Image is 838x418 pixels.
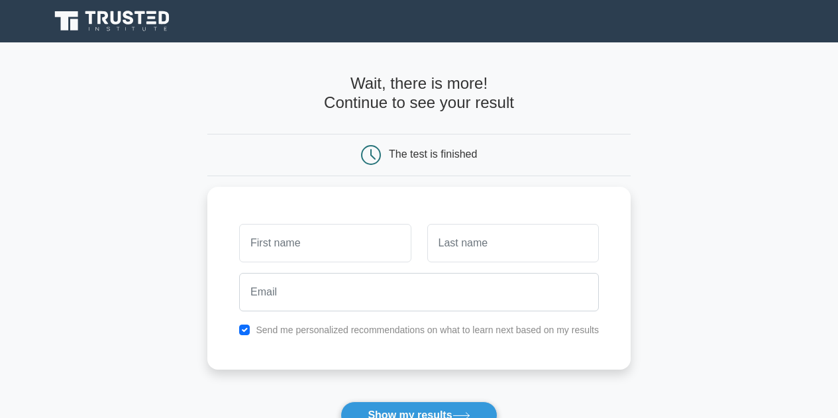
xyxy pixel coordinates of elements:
[256,325,599,335] label: Send me personalized recommendations on what to learn next based on my results
[239,273,599,311] input: Email
[239,224,411,262] input: First name
[427,224,599,262] input: Last name
[389,148,477,160] div: The test is finished
[207,74,631,113] h4: Wait, there is more! Continue to see your result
